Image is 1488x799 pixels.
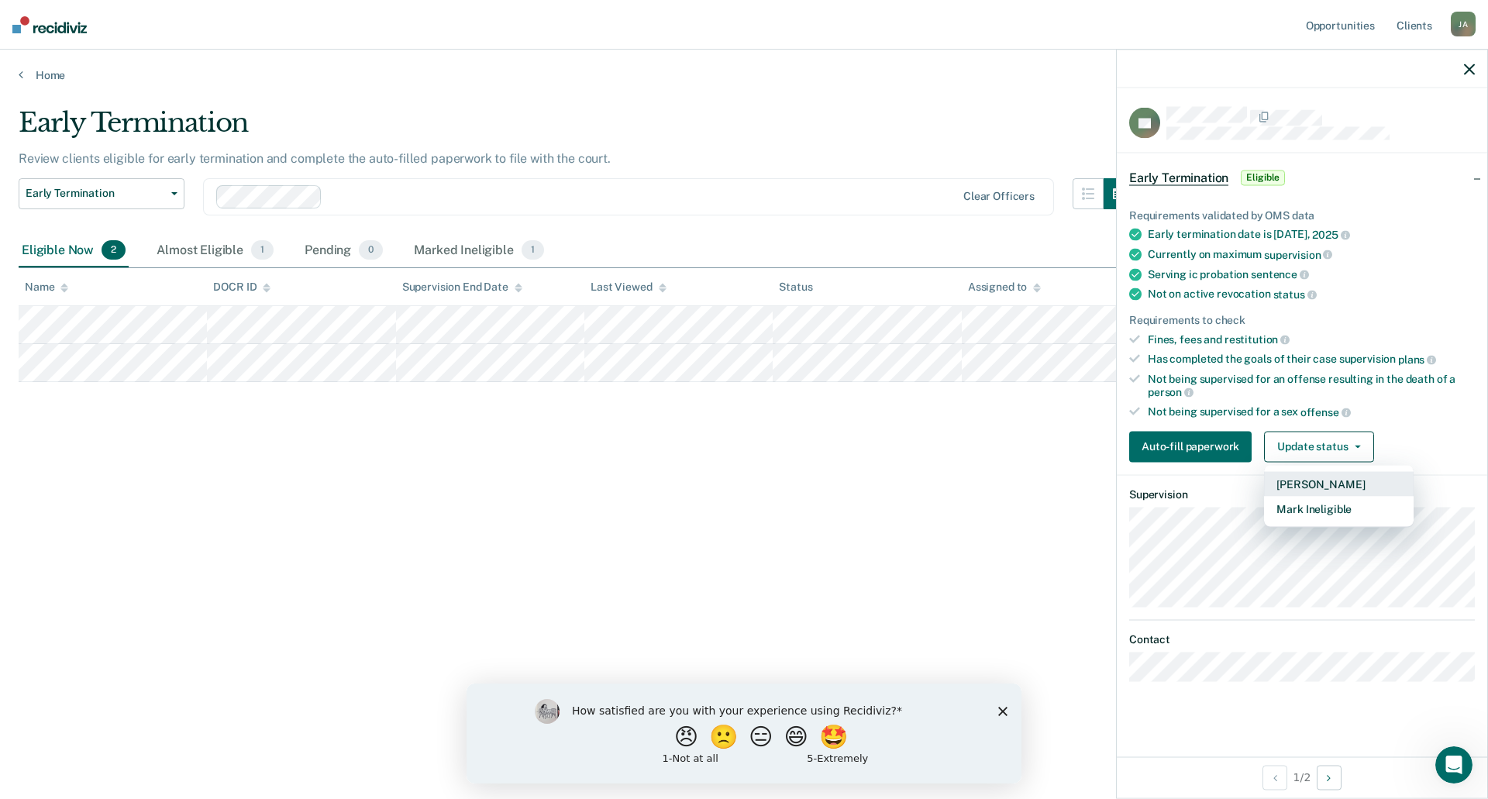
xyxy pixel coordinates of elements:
div: Status [779,281,812,294]
img: Recidiviz [12,16,87,33]
button: Mark Ineligible [1264,496,1414,521]
span: 2 [102,240,126,260]
p: Review clients eligible for early termination and complete the auto-filled paperwork to file with... [19,151,611,166]
div: Supervision End Date [402,281,522,294]
iframe: Survey by Kim from Recidiviz [467,684,1021,784]
div: Not being supervised for a sex [1148,405,1475,419]
span: supervision [1264,248,1332,260]
a: Home [19,68,1469,82]
span: offense [1300,406,1351,418]
dt: Contact [1129,633,1475,646]
div: DOCR ID [213,281,270,294]
span: Early Termination [1129,170,1228,185]
div: Marked Ineligible [411,234,547,268]
button: [PERSON_NAME] [1264,471,1414,496]
div: Pending [301,234,386,268]
div: Serving ic probation [1148,267,1475,281]
span: restitution [1224,333,1290,346]
div: Almost Eligible [153,234,277,268]
div: Name [25,281,68,294]
div: Assigned to [968,281,1041,294]
span: 0 [359,240,383,260]
span: status [1273,288,1317,301]
span: sentence [1251,268,1309,281]
span: 2025 [1312,229,1349,241]
dt: Supervision [1129,487,1475,501]
div: Requirements validated by OMS data [1129,208,1475,222]
div: Not being supervised for an offense resulting in the death of a [1148,372,1475,398]
iframe: Intercom live chat [1435,746,1472,784]
div: Early TerminationEligible [1117,153,1487,202]
span: Eligible [1241,170,1285,185]
div: Currently on maximum [1148,248,1475,262]
div: Fines, fees and [1148,332,1475,346]
div: Eligible Now [19,234,129,268]
div: J A [1451,12,1476,36]
div: Early Termination [19,107,1135,151]
span: Early Termination [26,187,165,200]
span: plans [1398,353,1436,366]
div: 1 / 2 [1117,756,1487,797]
span: person [1148,386,1193,398]
div: Has completed the goals of their case supervision [1148,353,1475,367]
button: Auto-fill paperwork [1129,431,1252,462]
button: Update status [1264,431,1373,462]
div: Clear officers [963,190,1035,203]
div: Early termination date is [DATE], [1148,228,1475,242]
div: Requirements to check [1129,313,1475,326]
button: Previous Opportunity [1262,765,1287,790]
button: Next Opportunity [1317,765,1342,790]
span: 1 [251,240,274,260]
span: 1 [522,240,544,260]
div: Last Viewed [591,281,666,294]
div: Not on active revocation [1148,288,1475,301]
a: Auto-fill paperwork [1129,431,1258,462]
